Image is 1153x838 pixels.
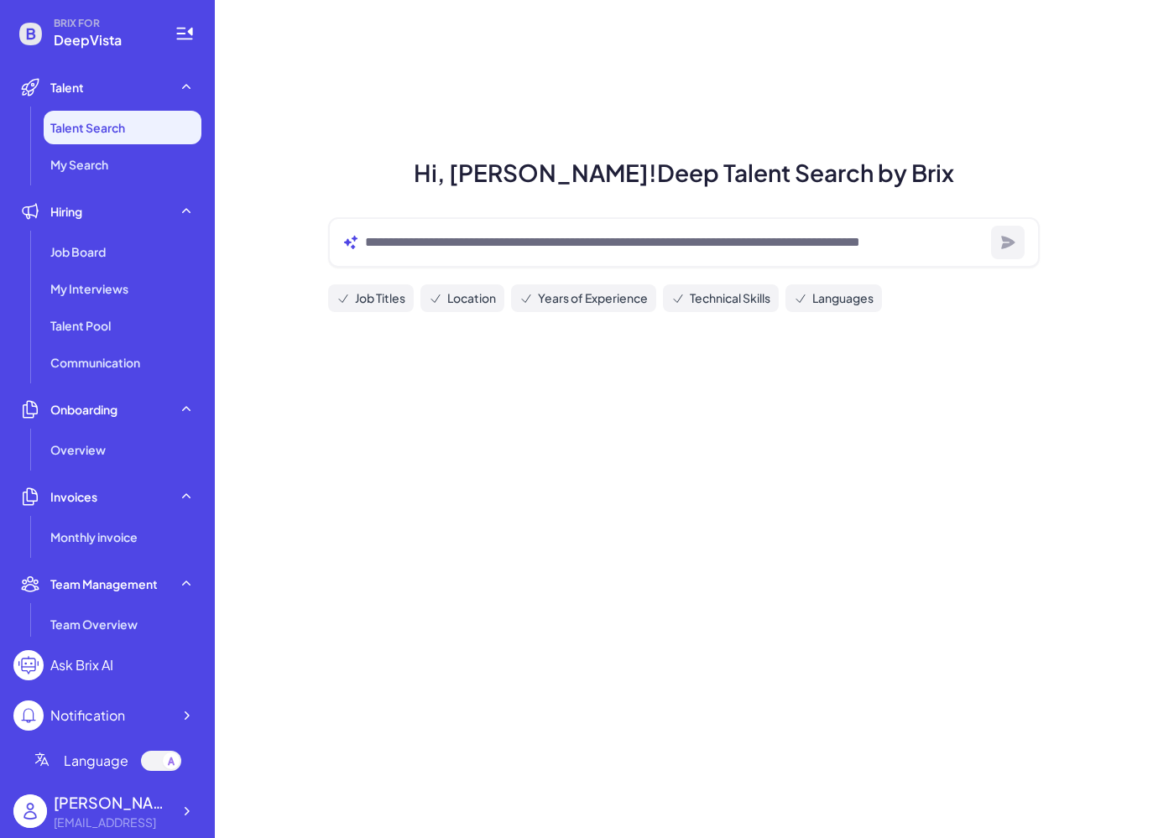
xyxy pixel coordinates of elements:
span: My Search [50,156,108,173]
span: Languages [812,289,874,307]
span: Monthly invoice [50,528,138,545]
span: Talent Pool [50,317,111,334]
span: Team Management [50,575,158,592]
span: Location [447,289,496,307]
span: Job Titles [355,289,405,307]
span: Job Board [50,243,106,260]
div: Ask Brix AI [50,655,113,675]
span: Language [64,751,128,771]
span: Hiring [50,203,82,220]
span: Technical Skills [690,289,770,307]
span: Years of Experience [538,289,648,307]
h1: Hi, [PERSON_NAME]! Deep Talent Search by Brix [308,155,1060,190]
div: Jing Conan Wang [54,791,171,814]
span: BRIX FOR [54,17,154,30]
span: Invoices [50,488,97,505]
div: jingconan@deepvista.ai [54,814,171,831]
span: DeepVista [54,30,154,50]
div: Notification [50,705,125,726]
span: Overview [50,441,106,458]
span: Onboarding [50,401,117,418]
span: My Interviews [50,280,128,297]
span: Talent Search [50,119,125,136]
img: user_logo.png [13,794,47,828]
span: Team Overview [50,616,138,632]
span: Communication [50,354,140,371]
span: Talent [50,79,84,96]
